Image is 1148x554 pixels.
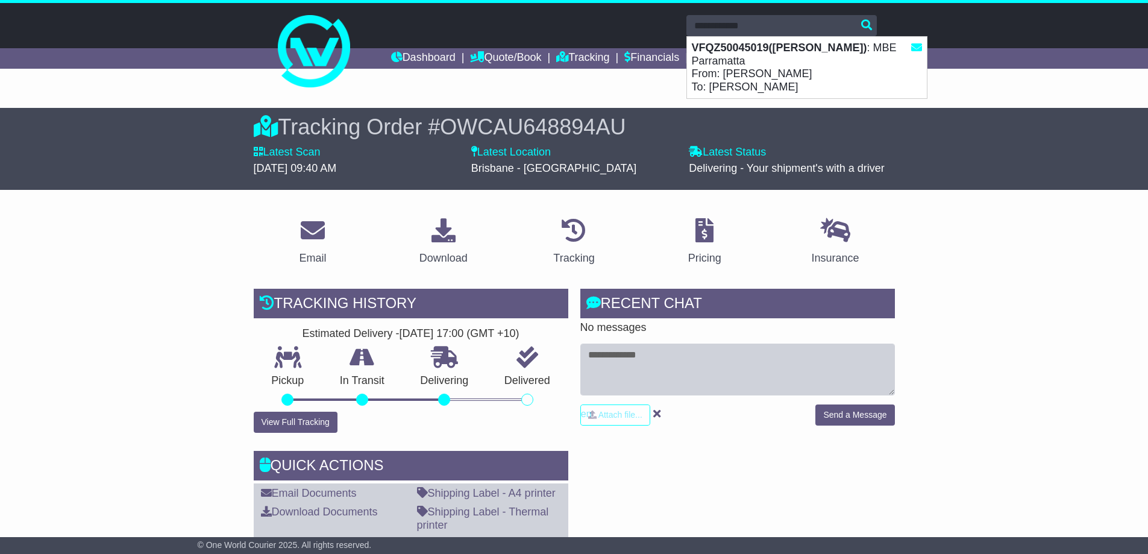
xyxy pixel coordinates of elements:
div: Download [419,250,468,266]
a: Email [291,214,334,271]
div: Email [299,250,326,266]
div: [DATE] 17:00 (GMT +10) [400,327,519,341]
div: Pricing [688,250,721,266]
p: Pickup [254,374,322,388]
a: Quote/Book [470,48,541,69]
a: Insurance [804,214,867,271]
label: Latest Scan [254,146,321,159]
span: [DATE] 09:40 AM [254,162,337,174]
a: Download [412,214,475,271]
div: RECENT CHAT [580,289,895,321]
label: Latest Location [471,146,551,159]
p: Delivered [486,374,568,388]
label: Latest Status [689,146,766,159]
a: Download Documents [261,506,378,518]
div: Estimated Delivery - [254,327,568,341]
span: OWCAU648894AU [440,115,626,139]
p: Delivering [403,374,487,388]
div: Quick Actions [254,451,568,483]
div: Tracking history [254,289,568,321]
button: View Full Tracking [254,412,337,433]
a: Tracking [545,214,602,271]
a: Email Documents [261,487,357,499]
span: Brisbane - [GEOGRAPHIC_DATA] [471,162,636,174]
strong: VFQZ50045019([PERSON_NAME]) [692,42,867,54]
a: Financials [624,48,679,69]
div: Tracking Order # [254,114,895,140]
a: Shipping Label - Thermal printer [417,506,549,531]
a: Dashboard [391,48,456,69]
div: Tracking [553,250,594,266]
a: Pricing [680,214,729,271]
div: Insurance [812,250,859,266]
p: No messages [580,321,895,335]
a: Shipping Label - A4 printer [417,487,556,499]
span: © One World Courier 2025. All rights reserved. [198,540,372,550]
span: Delivering - Your shipment's with a driver [689,162,885,174]
a: Tracking [556,48,609,69]
div: : MBE Parramatta From: [PERSON_NAME] To: [PERSON_NAME] [687,37,927,98]
p: In Transit [322,374,403,388]
button: Send a Message [815,404,894,426]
